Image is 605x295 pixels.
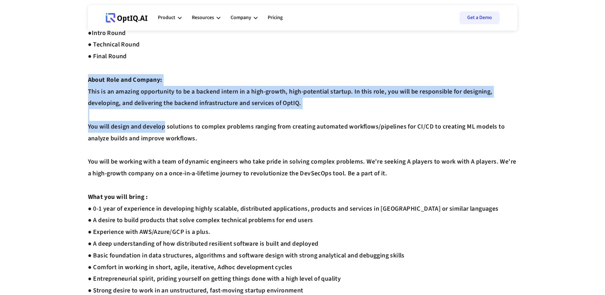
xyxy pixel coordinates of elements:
a: Get a Demo [460,11,500,24]
a: Webflow Homepage [106,8,148,27]
strong: What you will bring : [88,193,148,201]
div: Company [231,13,251,22]
div: Product [158,8,182,27]
strong: Complete Assessment [URL][DOMAIN_NAME] ● [88,17,221,38]
strong: About Role and Company: [88,75,162,84]
a: Pricing [268,8,283,27]
div: Company [231,8,258,27]
div: Resources [192,8,220,27]
div: Product [158,13,175,22]
div: Resources [192,13,214,22]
